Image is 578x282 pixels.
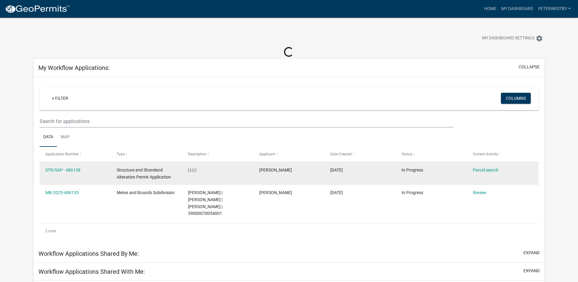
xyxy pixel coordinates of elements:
a: Home [482,3,499,15]
span: Peter Westby [259,190,292,195]
button: expand [523,268,540,274]
button: collapse [519,64,540,70]
h5: My Workflow Applications: [38,64,110,71]
datatable-header-cell: Date Created [324,147,396,161]
input: Search for applications [40,115,454,128]
span: Peter Westby [259,168,292,172]
button: Columns [501,93,531,104]
span: Applicant [259,152,275,156]
div: collapse [34,77,544,245]
datatable-header-cell: Description [182,147,254,161]
datatable-header-cell: Applicant [253,147,324,161]
span: In Progress [402,190,423,195]
datatable-header-cell: Application Number [40,147,111,161]
a: + Filter [47,93,73,104]
span: 09/30/2025 [330,190,343,195]
span: Emma Swenson | PETER J WESTBY | JEANNIE WESTBY | 39000070054001 [188,190,222,216]
datatable-header-cell: Status [396,147,467,161]
span: Application Number [45,152,79,156]
datatable-header-cell: Current Activity [467,147,538,161]
a: My Dashboard [499,3,536,15]
span: Structure and Shoreland Alteration Permit Application [117,168,171,179]
a: MB-2025-486135 [45,190,79,195]
span: | | | | | [188,168,196,172]
span: Current Activity [473,152,498,156]
i: settings [536,35,543,42]
span: Type [117,152,125,156]
span: In Progress [402,168,423,172]
a: Data [40,128,57,147]
span: Status [402,152,412,156]
span: Description [188,152,207,156]
a: peterwestby [536,3,573,15]
h5: Workflow Applications Shared By Me: [38,250,139,257]
span: My Dashboard Settings [482,35,534,42]
span: Date Created [330,152,352,156]
button: My Dashboard Settingssettings [477,32,548,44]
a: Map [57,128,73,147]
a: Parcel search [473,168,498,172]
span: Metes and Bounds Subdivision [117,190,175,195]
a: STR/SAP - 486138 [45,168,80,172]
span: 09/30/2025 [330,168,343,172]
button: expand [523,250,540,256]
h5: Workflow Applications Shared With Me: [38,268,145,275]
datatable-header-cell: Type [111,147,182,161]
div: 2 total [40,223,538,239]
a: Review [473,190,486,195]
